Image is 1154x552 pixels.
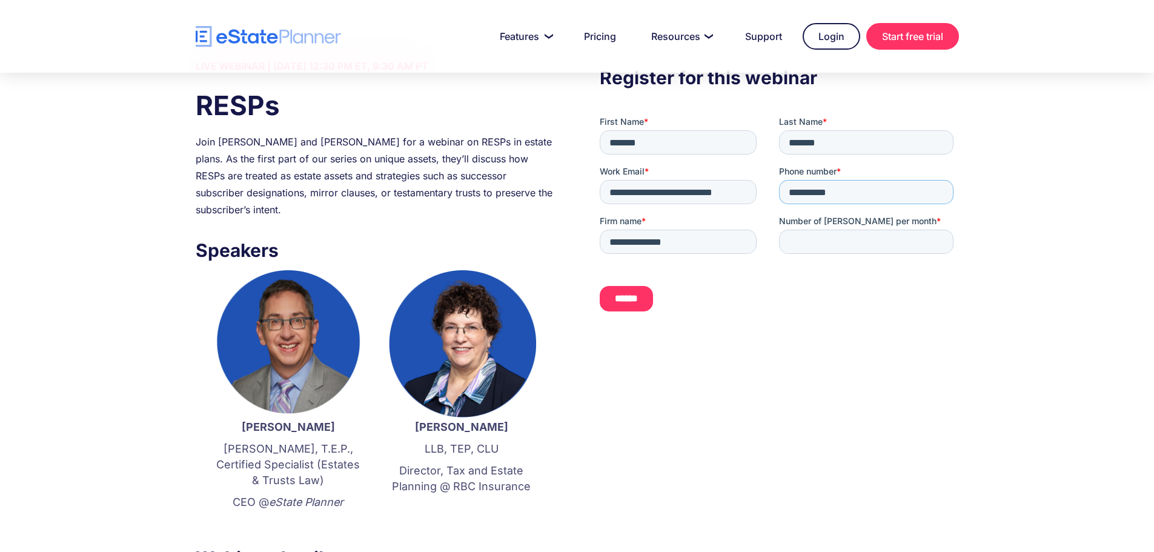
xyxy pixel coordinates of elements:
[600,64,958,91] h3: Register for this webinar
[214,441,363,488] p: [PERSON_NAME], T.E.P., Certified Specialist (Estates & Trusts Law)
[866,23,959,50] a: Start free trial
[196,236,554,264] h3: Speakers
[803,23,860,50] a: Login
[569,24,631,48] a: Pricing
[415,421,508,433] strong: [PERSON_NAME]
[485,24,563,48] a: Features
[387,463,536,494] p: Director, Tax and Estate Planning @ RBC Insurance
[269,496,343,508] em: eState Planner
[242,421,335,433] strong: [PERSON_NAME]
[196,133,554,218] div: Join [PERSON_NAME] and [PERSON_NAME] for a webinar on RESPs in estate plans. As the first part of...
[387,441,536,457] p: LLB, TEP, CLU
[637,24,725,48] a: Resources
[214,494,363,510] p: CEO @
[196,87,554,124] h1: RESPs
[196,26,341,47] a: home
[214,516,363,532] p: ‍
[731,24,797,48] a: Support
[387,500,536,516] p: ‍
[600,116,958,347] iframe: Form 0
